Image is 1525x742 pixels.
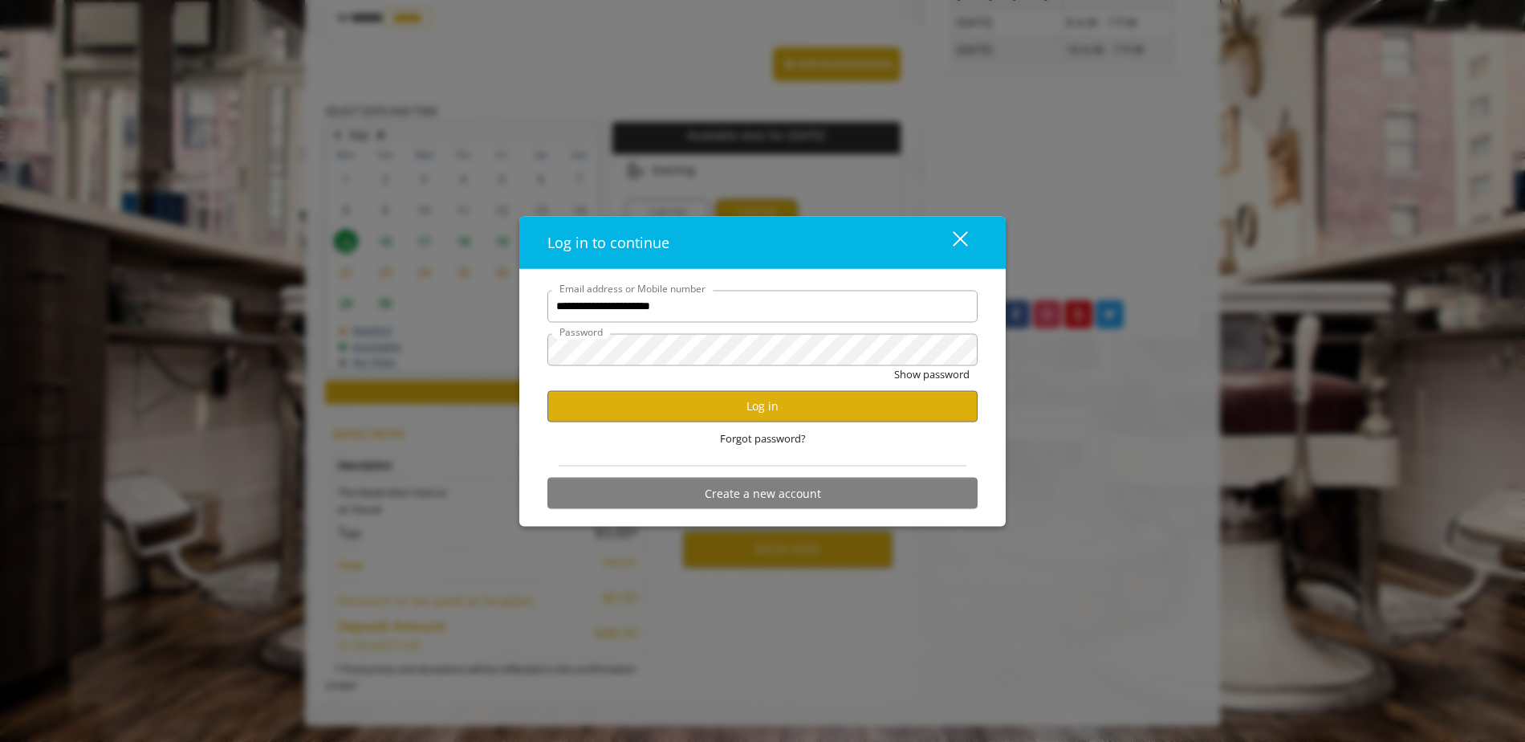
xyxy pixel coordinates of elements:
[547,333,978,365] input: Password
[551,324,611,339] label: Password
[547,290,978,322] input: Email address or Mobile number
[934,230,966,255] div: close dialog
[547,478,978,509] button: Create a new account
[547,390,978,422] button: Log in
[720,430,806,446] span: Forgot password?
[894,365,970,382] button: Show password
[551,280,714,296] label: Email address or Mobile number
[923,226,978,259] button: close dialog
[547,232,669,251] span: Log in to continue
